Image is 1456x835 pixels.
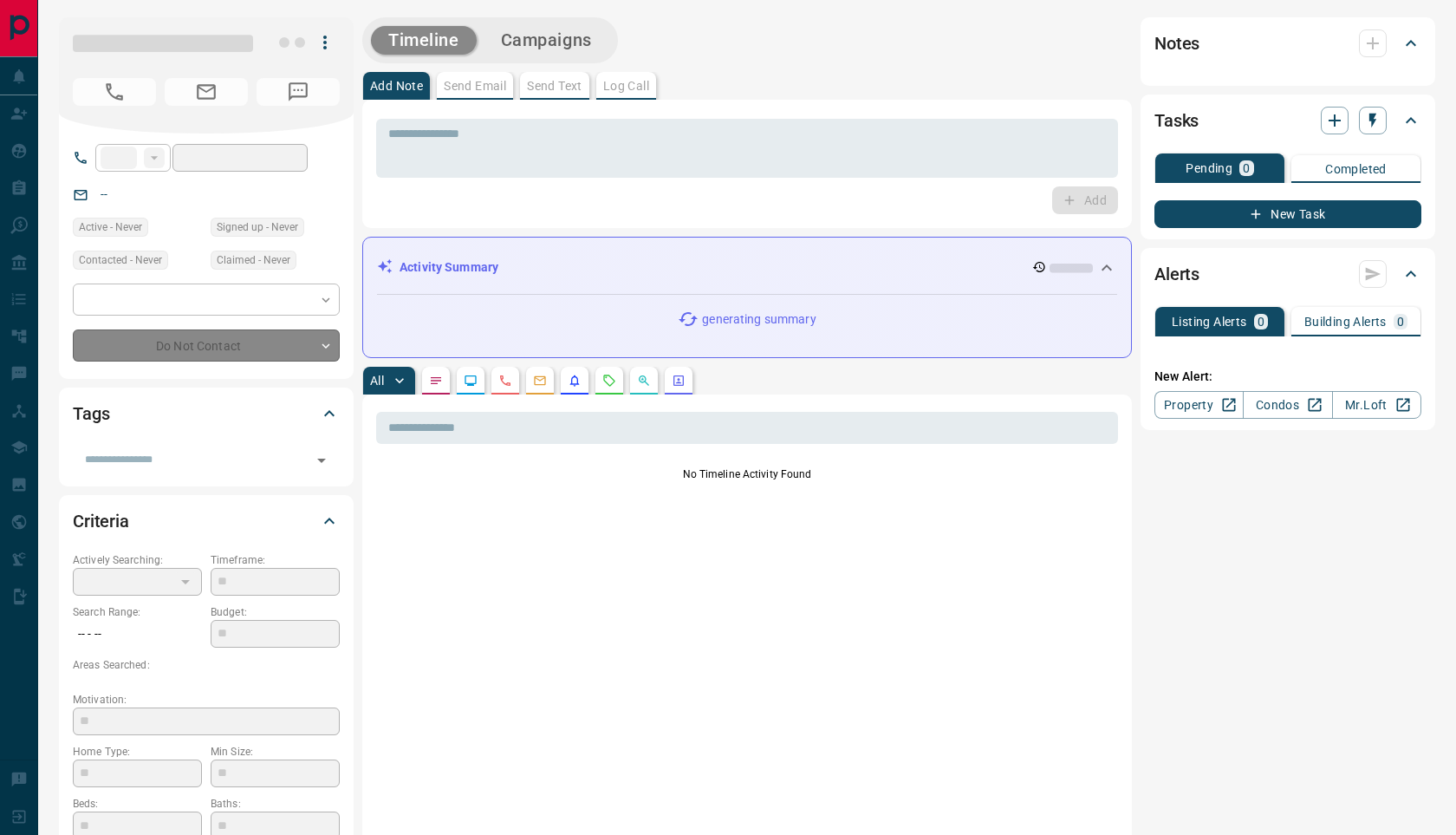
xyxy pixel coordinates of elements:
[211,552,340,568] p: Timeframe:
[464,374,478,388] svg: Lead Browsing Activity
[1325,163,1387,175] p: Completed
[429,374,443,388] svg: Notes
[484,26,609,55] button: Campaigns
[1243,162,1250,174] p: 0
[371,26,477,55] button: Timeline
[1397,316,1404,328] p: 0
[1154,23,1421,64] div: Notes
[1186,162,1232,174] p: Pending
[1258,316,1264,328] p: 0
[533,374,547,388] svg: Emails
[637,374,651,388] svg: Opportunities
[377,251,1117,284] div: Activity Summary
[1154,100,1421,141] div: Tasks
[165,78,248,106] span: No Email
[1332,391,1421,419] a: Mr.Loft
[217,219,298,236] span: Signed up - Never
[370,375,384,387] p: All
[568,374,582,388] svg: Listing Alerts
[73,329,340,362] div: Do Not Contact
[73,500,340,542] div: Criteria
[73,507,129,535] h2: Criteria
[1154,107,1199,134] h2: Tasks
[211,744,340,760] p: Min Size:
[1172,316,1247,328] p: Listing Alerts
[79,219,142,236] span: Active - Never
[73,393,340,434] div: Tags
[1154,368,1421,386] p: New Alert:
[1154,200,1421,228] button: New Task
[73,692,340,708] p: Motivation:
[73,604,202,620] p: Search Range:
[217,251,290,269] span: Claimed - Never
[1304,316,1387,328] p: Building Alerts
[1154,391,1244,419] a: Property
[309,448,334,473] button: Open
[400,258,498,277] p: Activity Summary
[498,374,512,388] svg: Calls
[73,400,109,427] h2: Tags
[73,78,156,106] span: No Number
[370,80,423,92] p: Add Note
[79,251,162,269] span: Contacted - Never
[257,78,340,106] span: No Number
[73,744,202,760] p: Home Type:
[1154,260,1199,288] h2: Alerts
[1243,391,1332,419] a: Condos
[73,620,202,649] p: -- - --
[73,796,202,812] p: Beds:
[1154,253,1421,295] div: Alerts
[73,552,202,568] p: Actively Searching:
[101,187,107,201] a: --
[702,310,816,329] p: generating summary
[211,604,340,620] p: Budget:
[602,374,616,388] svg: Requests
[211,796,340,812] p: Baths:
[672,374,686,388] svg: Agent Actions
[376,466,1118,482] p: No Timeline Activity Found
[1154,29,1199,57] h2: Notes
[73,657,340,673] p: Areas Searched:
